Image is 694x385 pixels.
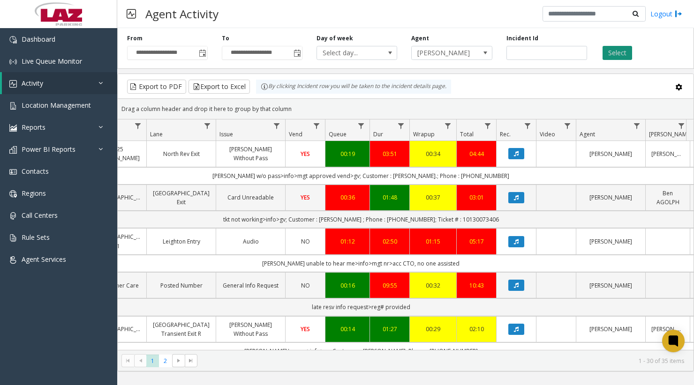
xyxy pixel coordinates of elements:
a: [PERSON_NAME] Without Pass [222,145,279,163]
label: To [222,34,229,43]
a: Issue Filter Menu [271,119,283,132]
span: Dur [373,130,383,138]
span: Issue [219,130,233,138]
a: Posted Number [152,281,210,290]
a: 02:10 [462,325,490,333]
a: 01:48 [376,193,404,202]
span: Go to the last page [187,357,195,364]
a: 02:50 [376,237,404,246]
a: Logout [650,9,682,19]
a: Dur Filter Menu [395,119,407,132]
span: [PERSON_NAME] [649,130,692,138]
span: Toggle popup [292,46,302,59]
a: [GEOGRAPHIC_DATA] [96,325,141,333]
div: 10:43 [462,281,490,290]
a: [GEOGRAPHIC_DATA] Exit [152,189,210,207]
a: [PERSON_NAME]. [651,149,684,158]
div: 00:36 [331,193,364,202]
a: 03:51 [376,149,404,158]
span: Agent Services [22,255,66,264]
div: By clicking Incident row you will be taken to the incident details page. [256,80,451,94]
span: YES [301,150,310,158]
a: 05:17 [462,237,490,246]
a: Activity [2,72,117,94]
a: 00:34 [415,149,451,158]
a: 00:32 [415,281,451,290]
a: Total Filter Menu [482,119,494,132]
label: Agent [411,34,429,43]
a: General Info Request [222,281,279,290]
span: Go to the last page [185,354,197,367]
a: Wrapup Filter Menu [442,119,454,132]
a: 00:14 [331,325,364,333]
img: 'icon' [9,124,17,132]
a: Customer Care [96,281,141,290]
img: 'icon' [9,80,17,88]
a: 01:12 [331,237,364,246]
span: NO [301,237,310,245]
a: [GEOGRAPHIC_DATA] 1 [96,232,141,250]
span: Rule Sets [22,233,50,242]
a: 01:27 [376,325,404,333]
a: North Rev Exit [152,149,210,158]
img: infoIcon.svg [261,83,268,90]
span: Lane [150,130,163,138]
span: Wrapup [413,130,435,138]
img: 'icon' [9,190,17,198]
a: Parker Filter Menu [675,119,688,132]
span: Dashboard [22,35,55,44]
span: Call Centers [22,211,58,220]
kendo-pager-info: 1 - 30 of 35 items [203,357,684,365]
img: pageIcon [127,2,136,25]
a: 00:19 [331,149,364,158]
img: 'icon' [9,212,17,220]
a: Card Unreadable [222,193,279,202]
a: 00:29 [415,325,451,333]
span: Toggle popup [197,46,207,59]
span: Contacts [22,167,49,176]
img: 'icon' [9,146,17,154]
div: Data table [118,119,694,350]
span: Reports [22,123,45,132]
span: Regions [22,189,46,198]
img: logout [675,9,682,19]
a: [PERSON_NAME] [582,193,640,202]
span: Page 2 [159,355,172,367]
a: [PERSON_NAME] [582,149,640,158]
span: YES [301,325,310,333]
a: Video Filter Menu [561,119,574,132]
a: Queue Filter Menu [355,119,368,132]
span: Agent [580,130,595,138]
div: Drag a column header and drop it here to group by that column [118,101,694,117]
a: Location Filter Menu [132,119,144,132]
a: 04:44 [462,149,490,158]
span: Vend [289,130,302,138]
h3: Agent Activity [141,2,223,25]
span: Total [460,130,474,138]
a: 00:37 [415,193,451,202]
span: YES [301,193,310,201]
img: 'icon' [9,58,17,66]
a: YES [291,193,319,202]
img: 'icon' [9,36,17,44]
a: [PERSON_NAME] [582,281,640,290]
span: Go to the next page [172,354,185,367]
span: Activity [22,79,43,88]
div: 01:15 [415,237,451,246]
a: 09:55 [376,281,404,290]
span: NO [301,281,310,289]
a: YES [291,149,319,158]
button: Export to Excel [189,80,250,94]
a: [PERSON_NAME] Without Pass [222,320,279,338]
span: Queue [329,130,347,138]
